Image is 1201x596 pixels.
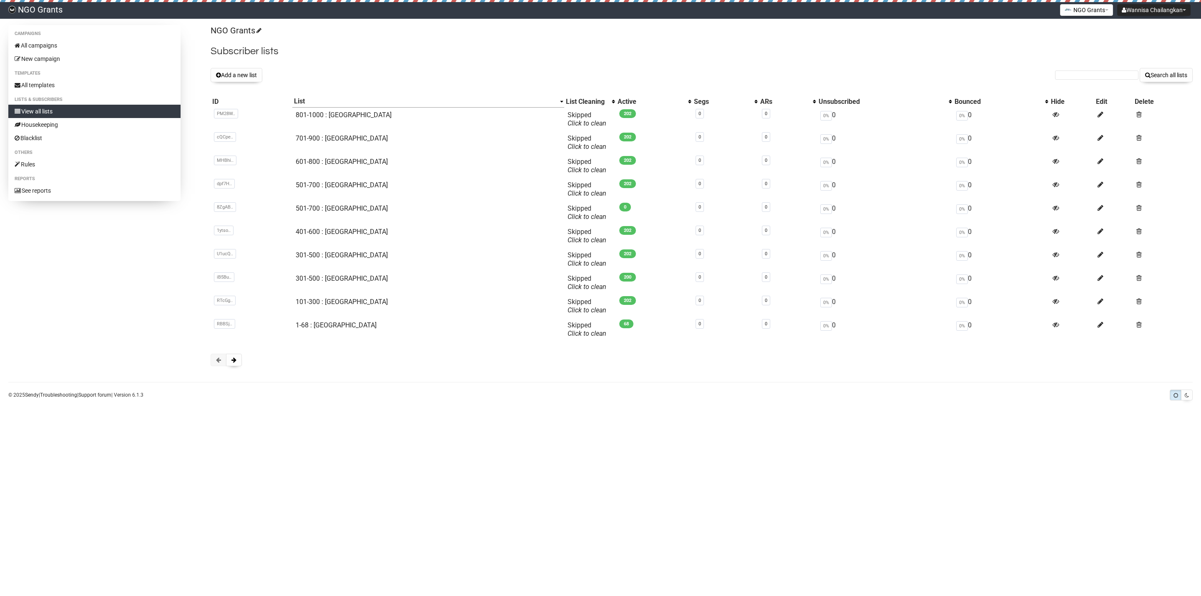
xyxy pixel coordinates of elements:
[616,96,692,108] th: Active: No sort applied, activate to apply an ascending sort
[765,321,767,327] a: 0
[568,204,606,221] span: Skipped
[214,249,236,259] span: U1ucQ..
[619,249,636,258] span: 202
[8,52,181,65] a: New campaign
[619,296,636,305] span: 202
[8,148,181,158] li: Others
[817,131,953,154] td: 0
[820,181,832,191] span: 0%
[568,181,606,197] span: Skipped
[619,133,636,141] span: 202
[568,111,606,127] span: Skipped
[214,272,234,282] span: iB5Bu..
[78,392,111,398] a: Support forum
[568,158,606,174] span: Skipped
[296,181,388,189] a: 501-700 : [GEOGRAPHIC_DATA]
[296,274,388,282] a: 301-500 : [GEOGRAPHIC_DATA]
[820,274,832,284] span: 0%
[698,111,701,116] a: 0
[568,236,606,244] a: Click to clean
[568,134,606,151] span: Skipped
[214,319,235,329] span: RBBSj..
[566,98,608,106] div: List Cleaning
[568,329,606,337] a: Click to clean
[817,294,953,318] td: 0
[1135,98,1191,106] div: Delete
[956,111,968,121] span: 0%
[820,204,832,214] span: 0%
[819,98,945,106] div: Unsubscribed
[759,96,817,108] th: ARs: No sort applied, activate to apply an ascending sort
[817,271,953,294] td: 0
[817,248,953,271] td: 0
[618,98,684,106] div: Active
[296,298,388,306] a: 101-300 : [GEOGRAPHIC_DATA]
[820,298,832,307] span: 0%
[568,228,606,244] span: Skipped
[820,134,832,144] span: 0%
[8,184,181,197] a: See reports
[619,109,636,118] span: 202
[568,259,606,267] a: Click to clean
[568,213,606,221] a: Click to clean
[568,321,606,337] span: Skipped
[1049,96,1095,108] th: Hide: No sort applied, sorting is disabled
[956,158,968,167] span: 0%
[214,296,236,305] span: RTcGg..
[211,25,260,35] a: NGO Grants
[698,134,701,140] a: 0
[698,204,701,210] a: 0
[765,274,767,280] a: 0
[564,96,616,108] th: List Cleaning: No sort applied, activate to apply an ascending sort
[765,251,767,257] a: 0
[692,96,759,108] th: Segs: No sort applied, activate to apply an ascending sort
[817,178,953,201] td: 0
[212,98,291,106] div: ID
[619,179,636,188] span: 202
[820,158,832,167] span: 0%
[817,201,953,224] td: 0
[296,158,388,166] a: 601-800 : [GEOGRAPHIC_DATA]
[619,156,636,165] span: 202
[765,134,767,140] a: 0
[956,251,968,261] span: 0%
[694,98,750,106] div: Segs
[568,274,606,291] span: Skipped
[568,166,606,174] a: Click to clean
[296,321,377,329] a: 1-68 : [GEOGRAPHIC_DATA]
[296,228,388,236] a: 401-600 : [GEOGRAPHIC_DATA]
[8,158,181,171] a: Rules
[8,105,181,118] a: View all lists
[211,68,262,82] button: Add a new list
[568,119,606,127] a: Click to clean
[820,111,832,121] span: 0%
[619,319,633,328] span: 68
[568,189,606,197] a: Click to clean
[1133,96,1193,108] th: Delete: No sort applied, sorting is disabled
[619,273,636,282] span: 200
[8,390,143,400] p: © 2025 | | | Version 6.1.3
[294,97,556,106] div: List
[214,109,238,118] span: PM28W..
[296,204,388,212] a: 501-700 : [GEOGRAPHIC_DATA]
[817,154,953,178] td: 0
[953,131,1049,154] td: 0
[8,174,181,184] li: Reports
[953,108,1049,131] td: 0
[8,68,181,78] li: Templates
[956,134,968,144] span: 0%
[698,158,701,163] a: 0
[568,283,606,291] a: Click to clean
[953,248,1049,271] td: 0
[8,131,181,145] a: Blacklist
[8,78,181,92] a: All templates
[760,98,809,106] div: ARs
[698,274,701,280] a: 0
[956,274,968,284] span: 0%
[765,298,767,303] a: 0
[568,251,606,267] span: Skipped
[292,96,564,108] th: List: Descending sort applied, activate to remove the sort
[698,321,701,327] a: 0
[1094,96,1133,108] th: Edit: No sort applied, sorting is disabled
[817,224,953,248] td: 0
